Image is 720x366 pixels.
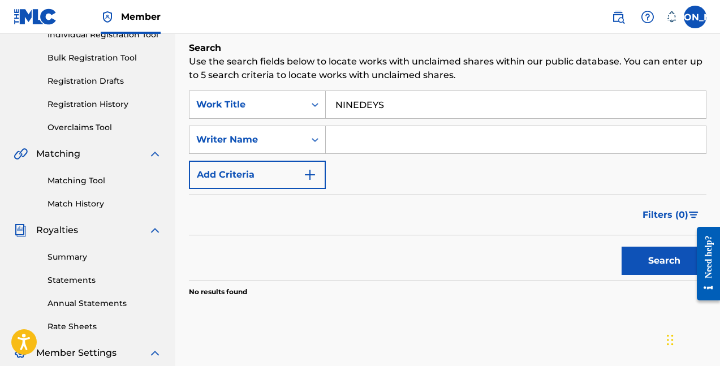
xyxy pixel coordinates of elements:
[48,251,162,263] a: Summary
[101,10,114,24] img: Top Rightsholder
[611,10,625,24] img: search
[643,208,688,222] span: Filters ( 0 )
[303,168,317,182] img: 9d2ae6d4665cec9f34b9.svg
[196,98,298,111] div: Work Title
[667,323,674,357] div: Drag
[14,147,28,161] img: Matching
[14,223,27,237] img: Royalties
[14,346,27,360] img: Member Settings
[189,287,247,297] p: No results found
[36,223,78,237] span: Royalties
[48,122,162,134] a: Overclaims Tool
[36,147,80,161] span: Matching
[641,10,654,24] img: help
[48,298,162,309] a: Annual Statements
[689,212,699,218] img: filter
[663,312,720,366] iframe: Chat Widget
[48,52,162,64] a: Bulk Registration Tool
[48,321,162,333] a: Rate Sheets
[121,10,161,23] span: Member
[148,223,162,237] img: expand
[189,161,326,189] button: Add Criteria
[48,98,162,110] a: Registration History
[48,274,162,286] a: Statements
[622,247,706,275] button: Search
[684,6,706,28] div: User Menu
[48,175,162,187] a: Matching Tool
[189,41,706,55] h6: Search
[636,6,659,28] div: Help
[688,215,720,312] iframe: Resource Center
[148,147,162,161] img: expand
[148,346,162,360] img: expand
[607,6,630,28] a: Public Search
[14,8,57,25] img: MLC Logo
[48,29,162,41] a: Individual Registration Tool
[189,55,706,82] p: Use the search fields below to locate works with unclaimed shares within our public database. You...
[48,75,162,87] a: Registration Drafts
[196,133,298,147] div: Writer Name
[48,198,162,210] a: Match History
[36,346,117,360] span: Member Settings
[189,91,706,281] form: Search Form
[636,201,706,229] button: Filters (0)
